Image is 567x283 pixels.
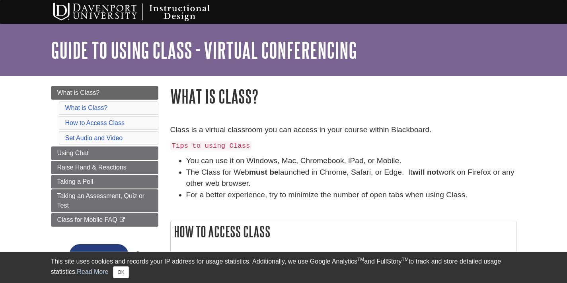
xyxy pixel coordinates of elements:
a: Read More [77,268,108,275]
a: Taking a Poll [51,175,158,189]
li: For a better experience, try to minimize the number of open tabs when using Class. [186,189,516,201]
a: What is Class? [51,86,158,100]
span: Raise Hand & Reactions [57,164,127,171]
button: En español [69,244,129,266]
li: The Class for Web launched in Chrome, Safari, or Edge. It work on Firefox or any other web browser. [186,167,516,190]
a: Link opens in new window [67,251,141,258]
strong: will not [413,168,439,176]
span: Using Chat [57,150,89,156]
a: Using Chat [51,146,158,160]
a: What is Class? [65,104,108,111]
a: Set Audio and Video [65,135,123,141]
img: Davenport University Instructional Design [47,2,238,22]
a: Taking an Assessment, Quiz or Test [51,189,158,212]
code: Tips to using Class [170,141,252,150]
i: This link opens in a new window [119,218,126,223]
p: Class is a virtual classroom you can access in your course within Blackboard. [170,124,516,136]
button: Close [113,266,129,278]
sup: TM [402,257,409,262]
sup: TM [357,257,364,262]
span: What is Class? [57,89,100,96]
li: You can use it on Windows, Mac, Chromebook, iPad, or Mobile. [186,155,516,167]
strong: must be [249,168,279,176]
span: Class for Mobile FAQ [57,216,117,223]
a: Guide to Using Class - Virtual Conferencing [51,38,357,62]
h2: How to Access Class [171,221,516,242]
div: This site uses cookies and records your IP address for usage statistics. Additionally, we use Goo... [51,257,516,278]
span: Taking an Assessment, Quiz or Test [57,193,145,209]
h1: What is Class? [170,86,516,106]
div: Guide Page Menu [51,86,158,279]
a: How to Access Class [65,119,125,126]
a: Class for Mobile FAQ [51,213,158,227]
span: Taking a Poll [57,178,94,185]
a: Raise Hand & Reactions [51,161,158,174]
